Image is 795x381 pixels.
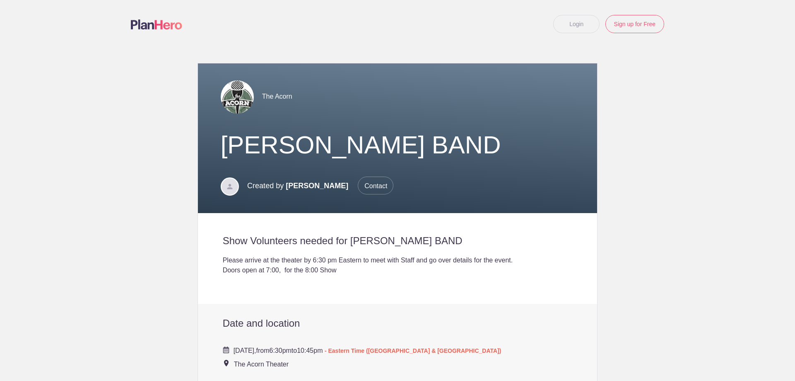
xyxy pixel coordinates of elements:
a: Sign up for Free [605,15,664,33]
img: Acorn logo small [221,80,254,114]
div: Doors open at 7:00, for the 8:00 Show [223,265,573,275]
span: [DATE], [234,347,256,354]
span: The Acorn Theater [234,361,289,368]
div: The Acorn [221,80,575,114]
img: Event location [224,360,229,366]
span: - Eastern Time ([GEOGRAPHIC_DATA] & [GEOGRAPHIC_DATA]) [325,347,501,354]
h1: [PERSON_NAME] BAND [221,130,575,160]
span: Contact [358,177,393,194]
p: Created by [247,177,393,195]
div: Please arrive at the theater by 6:30 pm Eastern to meet with Staff and go over details for the ev... [223,255,573,265]
img: Logo main planhero [131,19,182,29]
span: [PERSON_NAME] [286,182,348,190]
a: Login [553,15,600,33]
span: 10:45pm [297,347,323,354]
span: from to [234,347,501,354]
img: Davatar [221,177,239,196]
span: 6:30pm [269,347,291,354]
h2: Date and location [223,317,573,330]
h2: Show Volunteers needed for [PERSON_NAME] BAND [223,235,573,247]
img: Cal purple [223,347,229,353]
